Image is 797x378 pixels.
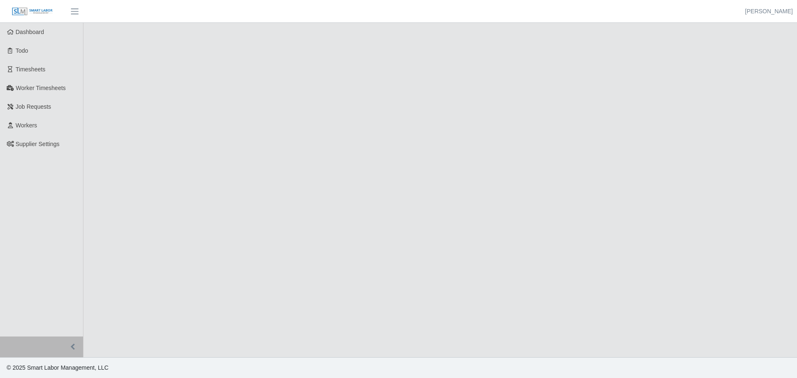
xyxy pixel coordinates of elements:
[745,7,793,16] a: [PERSON_NAME]
[16,103,51,110] span: Job Requests
[16,66,46,73] span: Timesheets
[16,85,66,91] span: Worker Timesheets
[16,122,37,129] span: Workers
[16,141,60,147] span: Supplier Settings
[16,29,44,35] span: Dashboard
[16,47,28,54] span: Todo
[7,364,108,371] span: © 2025 Smart Labor Management, LLC
[12,7,53,16] img: SLM Logo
